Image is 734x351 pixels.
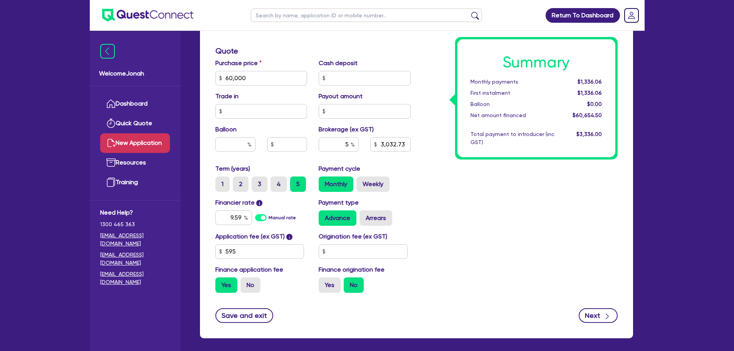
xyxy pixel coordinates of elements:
label: No [240,277,260,293]
img: training [106,178,116,187]
h1: Summary [470,53,602,72]
label: Brokerage (ex GST) [319,125,374,134]
label: Payment type [319,198,359,207]
label: 5 [290,176,306,192]
label: Arrears [359,210,392,226]
img: new-application [106,138,116,148]
label: Yes [319,277,341,293]
a: Training [100,173,170,192]
label: Advance [319,210,356,226]
label: Origination fee (ex GST) [319,232,387,241]
span: $1,336.06 [578,90,602,96]
div: Net amount financed [465,111,560,119]
label: Financier rate [215,198,263,207]
span: Need Help? [100,208,170,217]
button: Save and exit [215,308,274,323]
div: Balloon [465,100,560,108]
label: Manual rate [269,214,296,221]
a: New Application [100,133,170,153]
span: i [286,234,292,240]
div: First instalment [465,89,560,97]
a: Quick Quote [100,114,170,133]
img: quest-connect-logo-blue [102,9,193,22]
label: Weekly [356,176,390,192]
span: $60,654.50 [573,112,602,118]
a: Resources [100,153,170,173]
img: icon-menu-close [100,44,115,59]
a: [EMAIL_ADDRESS][DOMAIN_NAME] [100,270,170,286]
label: Purchase price [215,59,262,68]
div: Total payment to introducer (inc GST) [465,130,560,146]
a: [EMAIL_ADDRESS][DOMAIN_NAME] [100,251,170,267]
span: $1,336.06 [578,79,602,85]
button: Next [579,308,618,323]
span: i [256,200,262,206]
div: Monthly payments [465,78,560,86]
a: Dashboard [100,94,170,114]
label: Cash deposit [319,59,358,68]
img: quick-quote [106,119,116,128]
label: Yes [215,277,237,293]
label: Payout amount [319,92,363,101]
span: 1300 465 363 [100,220,170,228]
label: 4 [270,176,287,192]
label: 3 [252,176,267,192]
label: Finance application fee [215,265,283,274]
label: Application fee (ex GST) [215,232,285,241]
label: Trade in [215,92,239,101]
label: Finance origination fee [319,265,385,274]
a: [EMAIL_ADDRESS][DOMAIN_NAME] [100,232,170,248]
a: Dropdown toggle [621,5,642,25]
span: $0.00 [587,101,602,107]
label: 2 [233,176,249,192]
input: Search by name, application ID or mobile number... [251,8,482,22]
label: 1 [215,176,230,192]
img: resources [106,158,116,167]
span: $3,336.00 [576,131,602,137]
label: No [344,277,364,293]
label: Payment cycle [319,164,360,173]
h3: Quote [215,46,411,55]
label: Term (years) [215,164,250,173]
a: Return To Dashboard [546,8,620,23]
span: Welcome Jonah [99,69,171,78]
label: Monthly [319,176,353,192]
label: Balloon [215,125,237,134]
